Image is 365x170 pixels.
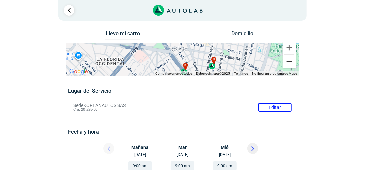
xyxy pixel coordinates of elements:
a: Ir al paso anterior [64,5,74,16]
span: Datos del mapa ©2025 [196,72,230,75]
button: Combinaciones de teclas [156,71,192,76]
button: Llevo mi carro [105,30,140,41]
img: Google [68,67,90,76]
h5: Fecha y hora [68,129,297,135]
a: Link al sitio de autolab [153,7,203,13]
button: Domicilio [225,30,260,40]
a: Notificar un problema de Maps [252,72,297,75]
button: Ampliar [283,41,296,54]
button: Reducir [283,55,296,68]
span: c [212,57,215,62]
h5: Lugar del Servicio [68,88,297,94]
a: Abre esta zona en Google Maps (se abre en una nueva ventana) [68,67,90,76]
a: Términos (se abre en una nueva pestaña) [234,72,248,75]
span: k [184,63,187,68]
